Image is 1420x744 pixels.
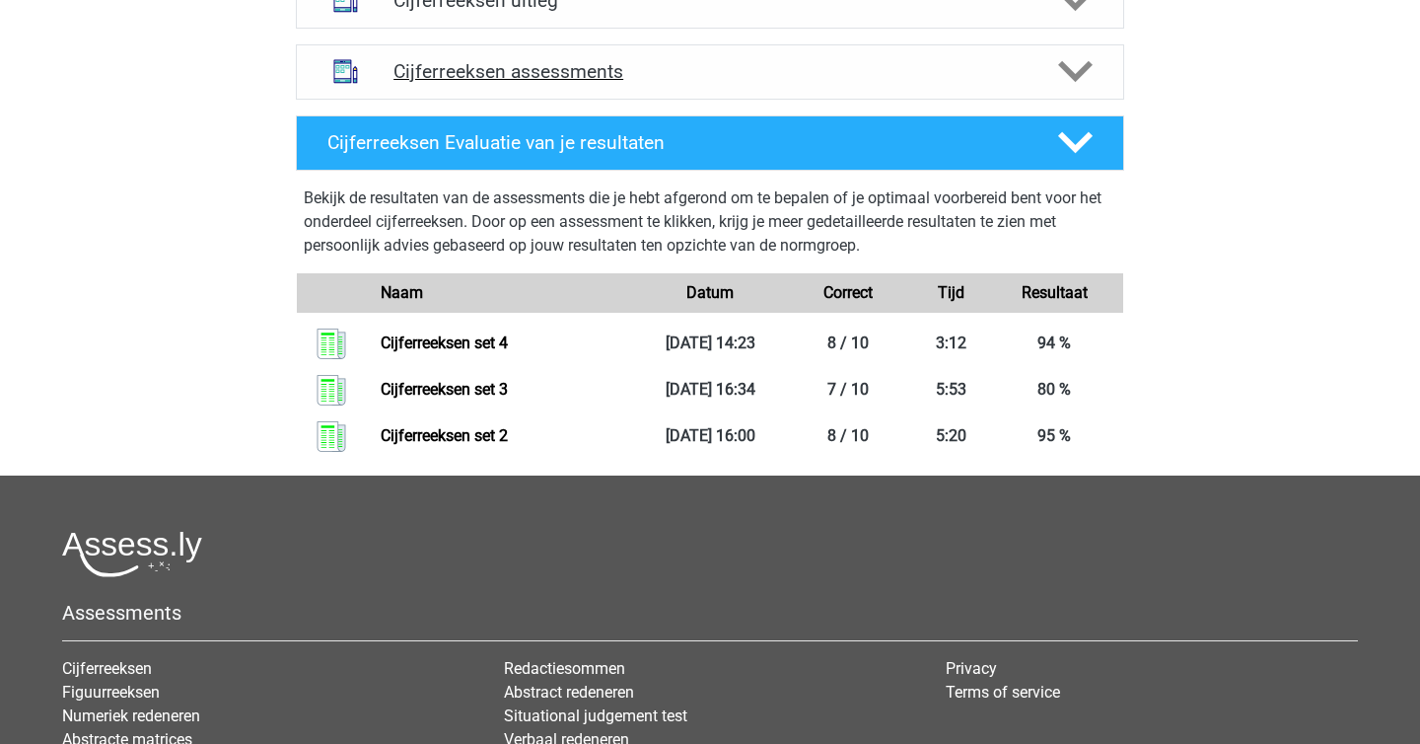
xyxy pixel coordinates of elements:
a: assessments Cijferreeksen assessments [288,44,1132,100]
a: Figuurreeksen [62,683,160,702]
a: Situational judgement test [504,707,687,725]
a: Terms of service [946,683,1060,702]
img: Assessly logo [62,531,202,577]
a: Numeriek redeneren [62,707,200,725]
a: Abstract redeneren [504,683,634,702]
div: Resultaat [985,281,1123,305]
h4: Cijferreeksen Evaluatie van je resultaten [327,131,1027,154]
p: Bekijk de resultaten van de assessments die je hebt afgerond om te bepalen of je optimaal voorber... [304,186,1116,258]
a: Redactiesommen [504,659,625,678]
h4: Cijferreeksen assessments [393,60,1027,83]
a: Cijferreeksen Evaluatie van je resultaten [288,115,1132,171]
a: Cijferreeksen [62,659,152,678]
div: Tijd [917,281,986,305]
a: Cijferreeksen set 3 [381,380,508,399]
div: Datum [641,281,779,305]
a: Cijferreeksen set 2 [381,426,508,445]
a: Cijferreeksen set 4 [381,334,508,352]
img: cijferreeksen assessments [320,46,371,97]
a: Privacy [946,659,997,678]
div: Naam [366,281,641,305]
h5: Assessments [62,601,1358,625]
div: Correct [779,281,917,305]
